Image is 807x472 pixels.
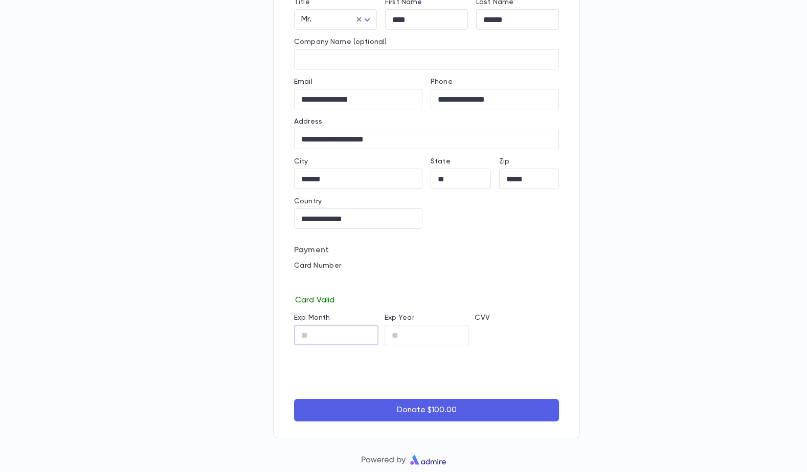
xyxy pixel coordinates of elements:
[475,314,559,322] p: CVV
[294,157,308,166] label: City
[431,78,453,86] label: Phone
[431,157,451,166] label: State
[294,262,559,270] p: Card Number
[294,38,387,46] label: Company Name (optional)
[294,399,559,421] button: Donate $100.00
[475,325,559,345] iframe: cvv
[294,245,559,255] p: Payment
[385,314,414,322] label: Exp Year
[294,78,312,86] label: Email
[294,117,322,126] label: Address
[294,197,322,205] label: Country
[294,10,377,30] div: Mr.
[294,273,559,293] iframe: card
[499,157,509,166] label: Zip
[294,293,559,305] p: Card Valid
[294,314,330,322] label: Exp Month
[301,15,311,23] span: Mr.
